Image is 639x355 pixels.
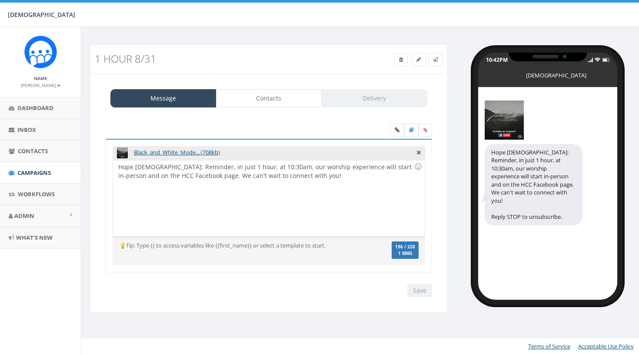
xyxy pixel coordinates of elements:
[528,342,570,350] a: Terms of Service
[399,56,403,63] span: Delete Campaign
[17,126,36,134] span: Inbox
[395,251,415,256] span: 1 MMS
[113,160,424,236] div: Hope [DEMOGRAPHIC_DATA]: Reminder, in just 1 hour, at 10:30am, our worship experience will start ...
[578,342,634,350] a: Acceptable Use Policy
[416,56,421,63] span: Edit Campaign
[17,104,53,112] span: Dashboard
[216,89,322,107] a: Contacts
[17,169,51,177] span: Campaigns
[486,56,508,64] div: 10:42PM
[526,71,569,76] div: [DEMOGRAPHIC_DATA]
[8,10,75,19] span: [DEMOGRAPHIC_DATA]
[34,75,47,81] small: Name
[18,147,48,155] span: Contacts
[433,56,438,63] span: Send Test Message
[113,241,373,250] div: 💡Tip: Type {{ to access variables like {{first_name}} or select a template to start.
[18,190,55,198] span: Workflows
[485,144,582,225] div: Hope [DEMOGRAPHIC_DATA]: Reminder, in just 1 hour, at 10:30am, our worship experience will start ...
[404,124,419,137] label: Insert Template Text
[95,53,353,64] h3: 1 hour 8/31
[21,81,60,89] a: [PERSON_NAME]
[24,36,57,68] img: Rally_Corp_Icon.png
[16,234,53,241] span: What's New
[14,212,34,220] span: Admin
[134,148,220,156] a: Black_and_White_Mode... (708kb)
[395,244,415,250] span: 196 / 320
[110,89,216,107] a: Message
[21,82,60,88] small: [PERSON_NAME]
[419,124,432,137] span: Attach your media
